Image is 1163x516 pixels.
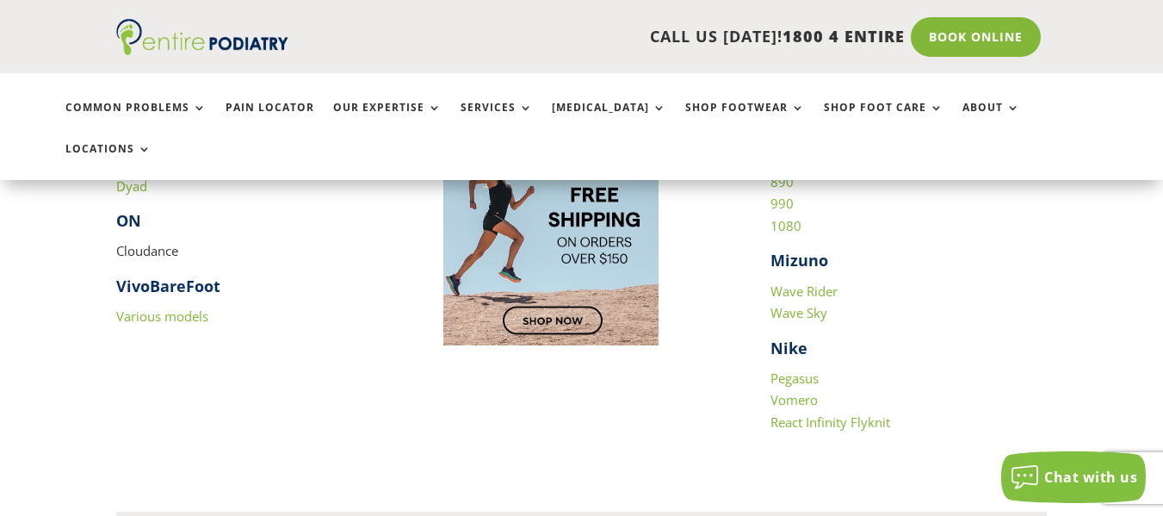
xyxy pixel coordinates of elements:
strong: VivoBareFoot [116,276,220,296]
a: Our Expertise [333,102,442,139]
p: Cloudance [116,240,393,276]
button: Chat with us [1001,451,1146,503]
a: Pain Locator [226,102,314,139]
a: [MEDICAL_DATA] [552,102,666,139]
a: Wave Rider [770,283,838,300]
span: Chat with us [1044,468,1137,487]
a: Shop Foot Care [824,102,943,139]
a: Various models [116,308,208,325]
a: Pegasus [770,370,819,387]
strong: ON [116,210,141,231]
strong: Nike [770,338,807,358]
span: 1800 4 ENTIRE [783,26,905,47]
img: logo (1) [116,19,288,55]
p: CALL US [DATE]! [328,26,905,48]
a: Vomero [770,391,818,408]
a: Book Online [911,17,1041,57]
strong: Mizuno [770,250,828,270]
a: Shop Footwear [685,102,805,139]
a: Dyad [116,177,147,195]
a: 890 [770,173,794,190]
a: 990 [770,195,794,212]
a: Entire Podiatry [116,41,288,59]
a: Common Problems [65,102,207,139]
a: 1080 [770,217,801,234]
a: Locations [65,143,152,180]
a: Services [461,102,533,139]
a: React Infinity Flyknit [770,413,890,431]
a: Wave Sky [770,304,827,321]
a: About [962,102,1020,139]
